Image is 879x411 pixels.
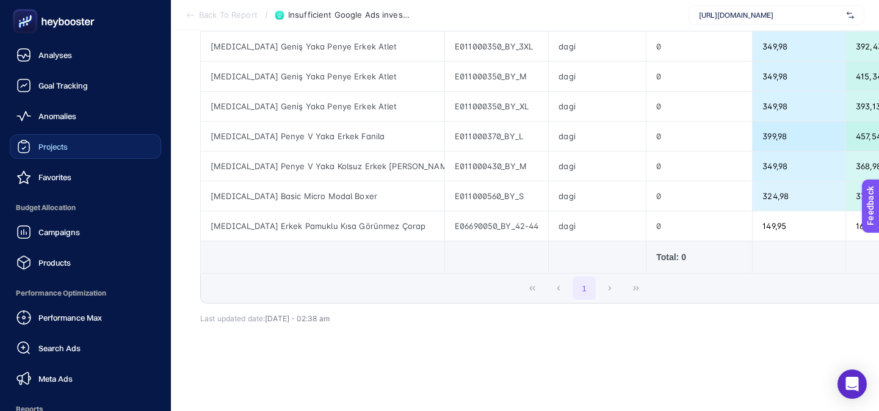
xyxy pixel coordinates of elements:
div: 399,98 [753,122,845,151]
span: Products [38,258,71,267]
div: dagi [549,211,646,241]
div: [MEDICAL_DATA] Penye V Yaka Kolsuz Erkek [PERSON_NAME] [201,151,444,181]
div: dagi [549,151,646,181]
a: Meta Ads [10,366,161,391]
div: E06690050_BY_42-44 [445,211,548,241]
div: [MEDICAL_DATA] Penye V Yaka Erkek Fanila [201,122,444,151]
div: 0 [646,92,752,121]
span: [URL][DOMAIN_NAME] [699,10,842,20]
span: Performance Optimization [10,281,161,305]
img: svg%3e [847,9,854,21]
div: 0 [646,62,752,91]
div: Open Intercom Messenger [837,369,867,399]
div: Total: 0 [656,251,742,263]
div: dagi [549,122,646,151]
a: Analyses [10,43,161,67]
div: 0 [646,181,752,211]
a: Products [10,250,161,275]
span: Anomalies [38,111,76,121]
span: Projects [38,142,68,151]
a: Anomalies [10,104,161,128]
div: 0 [646,211,752,241]
div: E011000430_BY_M [445,151,548,181]
div: 349,98 [753,62,845,91]
a: Favorites [10,165,161,189]
div: dagi [549,92,646,121]
span: Performance Max [38,313,102,322]
span: [DATE]・02:38 am [265,314,330,323]
span: Insufficient Google Ads investment for lower-priced products than competitors. [288,10,410,20]
span: Campaigns [38,227,80,237]
div: E011000350_BY_XL [445,92,548,121]
div: [MEDICAL_DATA] Geniş Yaka Penye Erkek Atlet [201,92,444,121]
div: 349,98 [753,151,845,181]
span: Budget Allocation [10,195,161,220]
span: Goal Tracking [38,81,88,90]
span: Feedback [7,4,46,13]
span: Last updated date: [200,314,265,323]
div: dagi [549,181,646,211]
div: E011000370_BY_L [445,122,548,151]
div: 349,98 [753,92,845,121]
div: dagi [549,32,646,61]
div: 324,98 [753,181,845,211]
span: Search Ads [38,343,81,353]
a: Goal Tracking [10,73,161,98]
div: 0 [646,122,752,151]
div: [MEDICAL_DATA] Basic Micro Modal Boxer [201,181,444,211]
a: Projects [10,134,161,159]
div: 0 [646,32,752,61]
div: [MEDICAL_DATA] Erkek Pamuklu Kısa Görünmez Çorap [201,211,444,241]
button: 1 [573,277,596,300]
span: Favorites [38,172,71,182]
div: 349,98 [753,32,845,61]
span: Analyses [38,50,72,60]
span: Meta Ads [38,374,73,384]
div: [MEDICAL_DATA] Geniş Yaka Penye Erkek Atlet [201,62,444,91]
a: Campaigns [10,220,161,244]
div: E011000560_BY_S [445,181,548,211]
a: Performance Max [10,305,161,330]
span: Back To Report [199,10,258,20]
div: dagi [549,62,646,91]
div: E011000350_BY_M [445,62,548,91]
div: [MEDICAL_DATA] Geniş Yaka Penye Erkek Atlet [201,32,444,61]
a: Search Ads [10,336,161,360]
span: / [265,10,268,20]
div: 149,95 [753,211,845,241]
div: 0 [646,151,752,181]
div: E011000350_BY_3XL [445,32,548,61]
